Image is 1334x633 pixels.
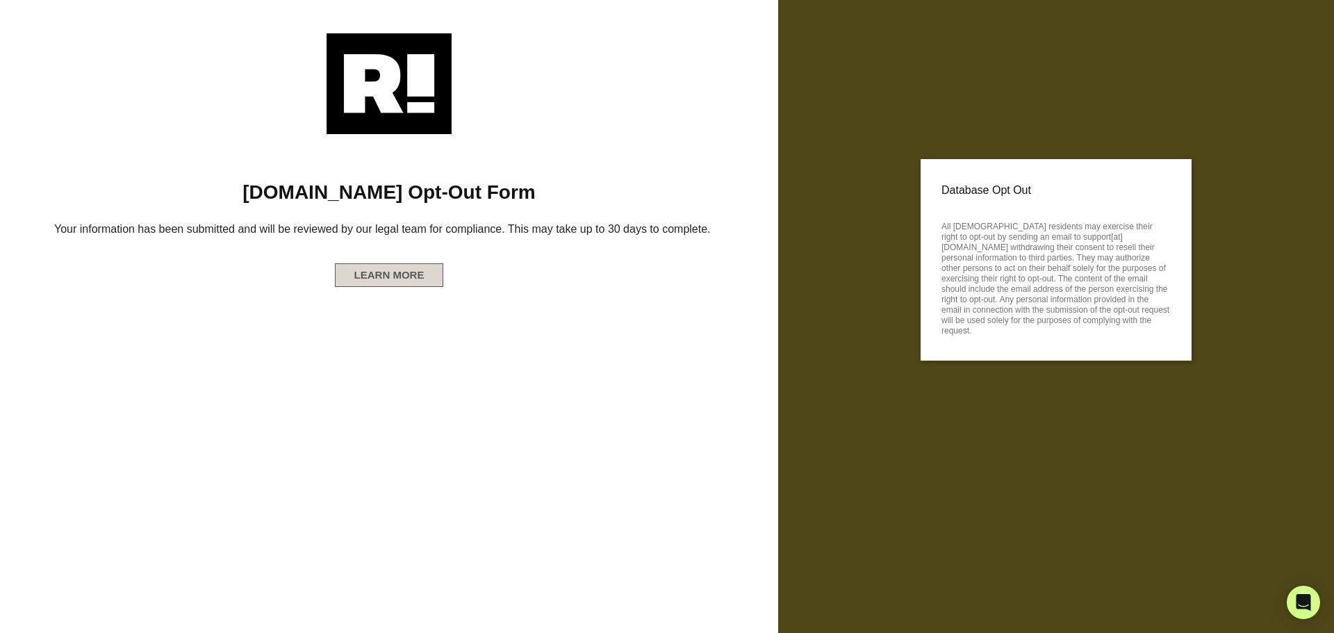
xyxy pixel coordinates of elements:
[21,217,757,247] h6: Your information has been submitted and will be reviewed by our legal team for compliance. This m...
[327,33,452,134] img: Retention.com
[335,266,444,277] a: LEARN MORE
[941,180,1171,201] p: Database Opt Out
[941,217,1171,336] p: All [DEMOGRAPHIC_DATA] residents may exercise their right to opt-out by sending an email to suppo...
[21,181,757,204] h1: [DOMAIN_NAME] Opt-Out Form
[1287,586,1320,619] div: Open Intercom Messenger
[335,263,444,287] button: LEARN MORE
